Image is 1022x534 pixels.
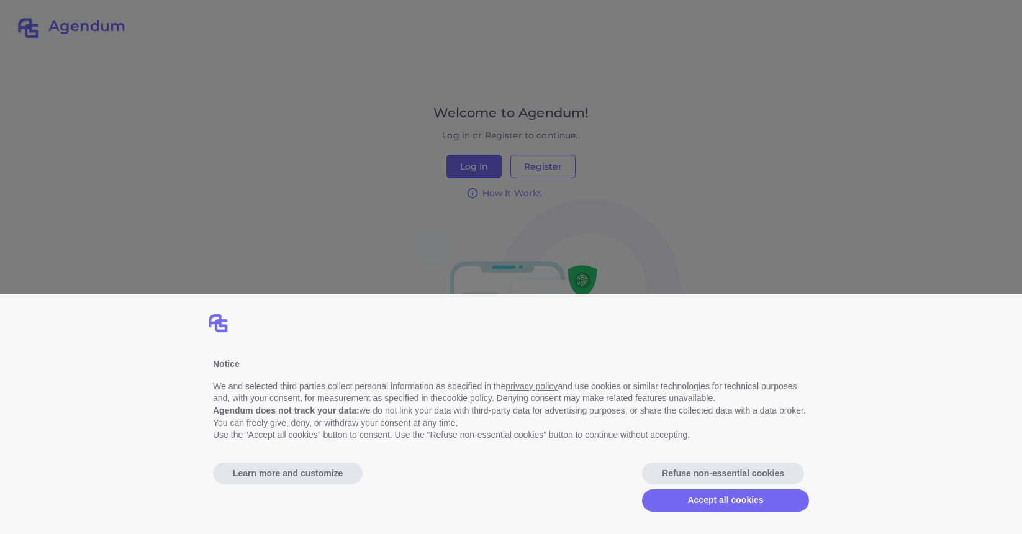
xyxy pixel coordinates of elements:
p: Use the “Accept all cookies” button to consent. Use the “Refuse non-essential cookies” button to ... [213,429,809,441]
p: You can freely give, deny, or withdraw your consent at any time. [213,417,809,430]
a: cookie policy [443,393,492,403]
button: Accept all cookies [642,489,809,512]
p: We and selected third parties collect personal information as specified in the and use cookies or... [213,381,809,405]
div: Notice [213,358,809,371]
p: we do not link your data with third-party data for advertising purposes, or share the collected d... [213,405,809,417]
button: Learn more and customize [213,463,363,485]
a: privacy policy [505,381,558,391]
b: Agendum does not track your data: [213,405,360,415]
button: Refuse non-essential cookies [642,463,804,485]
